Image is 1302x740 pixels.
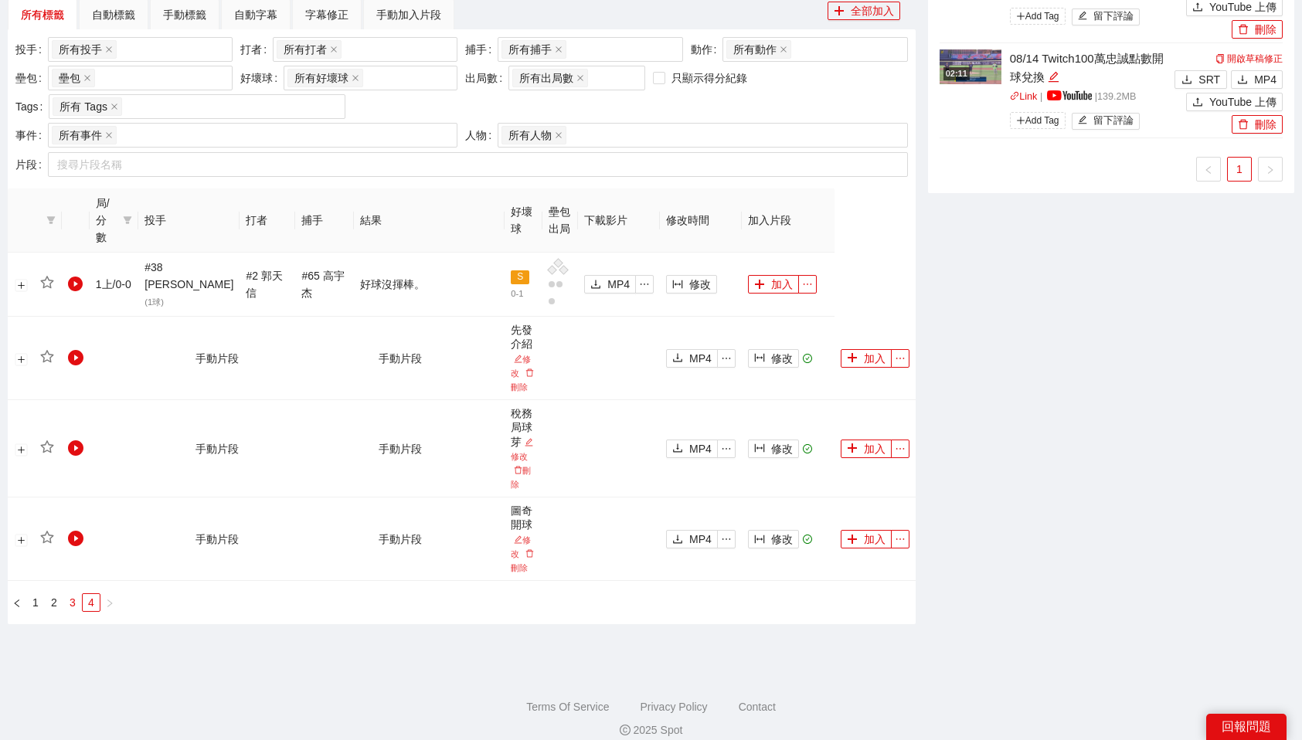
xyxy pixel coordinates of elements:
[891,440,909,458] button: ellipsis
[1238,24,1249,36] span: delete
[1192,97,1203,109] span: upload
[138,188,240,253] th: 投手
[301,350,498,367] div: 手動片段
[771,350,793,367] span: 修改
[1048,68,1059,87] div: 編輯
[891,530,909,548] button: ellipsis
[892,534,909,545] span: ellipsis
[576,74,584,82] span: close
[105,599,114,608] span: right
[1010,49,1171,86] div: 08/14 Twitch100萬忠誠點數開球兌換
[717,440,736,458] button: ellipsis
[1010,8,1066,25] span: Add Tag
[511,406,536,491] div: 稅務局球芽
[803,444,813,454] span: check-circle
[726,40,791,59] span: 所有動作
[1010,90,1171,105] p: | | 139.2 MB
[555,46,563,53] span: close
[1181,74,1192,87] span: download
[1258,157,1283,182] li: 下一頁
[672,279,683,291] span: column-width
[1204,165,1213,175] span: left
[305,6,348,23] div: 字幕修正
[672,443,683,455] span: download
[511,466,531,489] a: 刪除
[1016,116,1025,125] span: plus
[640,701,707,713] a: Privacy Policy
[8,593,26,612] button: left
[799,279,816,290] span: ellipsis
[754,279,765,291] span: plus
[636,279,653,290] span: ellipsis
[240,66,284,90] label: 好壞球
[15,123,48,148] label: 事件
[52,69,95,87] span: 壘包
[672,534,683,546] span: download
[525,438,533,446] span: edit
[1237,74,1248,87] span: download
[940,49,1001,84] img: 83d30336-f8c9-4401-887f-833c55642aca.jpg
[1078,115,1088,127] span: edit
[803,354,813,364] span: check-circle
[15,534,27,546] button: 展開行
[27,594,44,611] a: 1
[352,74,359,82] span: close
[376,6,441,23] div: 手動加入片段
[891,349,909,368] button: ellipsis
[514,355,522,363] span: edit
[1266,165,1275,175] span: right
[465,66,508,90] label: 出局數
[748,440,799,458] button: column-width修改
[1254,71,1277,88] span: MP4
[847,534,858,546] span: plus
[12,721,1290,738] div: 2025 Spot
[511,289,523,298] span: 0 - 1
[354,253,505,317] td: 好球沒揮棒。
[780,46,787,53] span: close
[841,349,892,368] button: plus加入
[234,6,277,23] div: 自動字幕
[1196,157,1221,182] button: left
[742,188,835,253] th: 加入片段
[40,531,54,545] span: star
[40,350,54,364] span: star
[733,41,777,58] span: 所有動作
[584,275,636,294] button: downloadMP4
[1072,8,1141,25] button: edit留下評論
[12,599,22,608] span: left
[718,534,735,545] span: ellipsis
[514,535,522,544] span: edit
[519,70,573,87] span: 所有出局數
[301,531,498,548] div: 手動片段
[754,443,765,455] span: column-width
[666,530,718,548] button: downloadMP4
[508,41,552,58] span: 所有捕手
[511,323,536,393] div: 先發介紹
[100,593,119,612] button: right
[717,349,736,368] button: ellipsis
[717,530,736,548] button: ellipsis
[1215,54,1225,63] span: copy
[144,261,233,307] span: # 38 [PERSON_NAME]
[144,440,289,457] div: 手動片段
[514,466,522,474] span: delete
[1228,158,1251,181] a: 1
[465,37,498,62] label: 捕手
[691,37,723,62] label: 動作
[754,534,765,546] span: column-width
[1010,112,1066,129] span: Add Tag
[689,350,712,367] span: MP4
[590,279,601,291] span: download
[246,270,282,299] span: # 2 郭天信
[505,188,542,253] th: 好壞球
[1078,11,1088,22] span: edit
[46,594,63,611] a: 2
[287,69,363,87] span: 所有好壞球
[511,438,533,461] a: 修改
[841,530,892,548] button: plus加入
[1215,53,1283,64] a: 開啟草稿修正
[330,46,338,53] span: close
[748,530,799,548] button: column-width修改
[526,701,609,713] a: Terms Of Service
[666,275,717,294] button: column-width修改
